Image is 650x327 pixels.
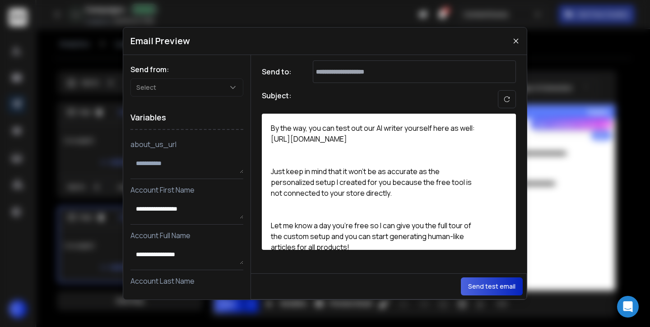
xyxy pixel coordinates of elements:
p: Account First Name [130,184,243,195]
div: By the way, you can test out our AI writer yourself here as well: [URL][DOMAIN_NAME] Just keep in... [262,114,487,250]
h1: Send to: [262,66,298,77]
p: Account Full Name [130,230,243,241]
p: about_us_url [130,139,243,150]
h1: Send from: [130,64,243,75]
h1: Email Preview [130,35,190,47]
div: Open Intercom Messenger [617,296,639,318]
h1: Subject: [262,90,292,108]
h1: Variables [130,106,243,130]
p: Account Last Name [130,276,243,286]
button: Send test email [461,277,523,295]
